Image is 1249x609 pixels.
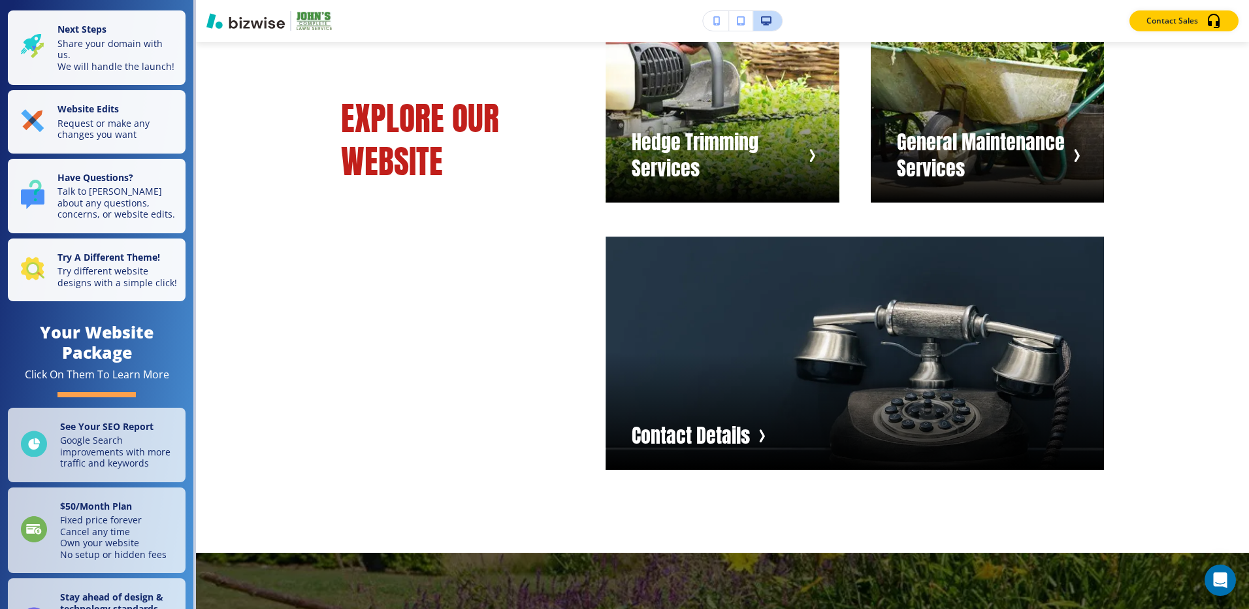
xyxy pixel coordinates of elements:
strong: Try A Different Theme! [57,251,160,263]
p: Talk to [PERSON_NAME] about any questions, concerns, or website edits. [57,186,178,220]
strong: Have Questions? [57,171,133,184]
button: Try A Different Theme!Try different website designs with a simple click! [8,239,186,302]
a: See Your SEO ReportGoogle Search improvements with more traffic and keywords [8,408,186,482]
button: Contact Sales [1129,10,1239,31]
p: Share your domain with us. We will handle the launch! [57,38,178,73]
button: Navigation item imageContact Details [606,237,1104,470]
img: Your Logo [297,12,332,30]
button: Website EditsRequest or make any changes you want [8,90,186,154]
div: Open Intercom Messenger [1205,565,1236,596]
div: Click On Them To Learn More [25,368,169,382]
button: Have Questions?Talk to [PERSON_NAME] about any questions, concerns, or website edits. [8,159,186,233]
p: Request or make any changes you want [57,118,178,140]
strong: $ 50 /Month Plan [60,500,132,512]
strong: See Your SEO Report [60,420,154,433]
p: Google Search improvements with more traffic and keywords [60,435,178,469]
strong: Website Edits [57,103,119,115]
h4: Your Website Package [8,322,186,363]
p: Try different website designs with a simple click! [57,265,178,288]
a: $50/Month PlanFixed price foreverCancel any timeOwn your websiteNo setup or hidden fees [8,487,186,574]
button: Next StepsShare your domain with us.We will handle the launch! [8,10,186,85]
img: Bizwise Logo [206,13,285,29]
span: EXPLORE OUR WEBSITE [341,93,507,186]
p: Contact Sales [1146,15,1198,27]
strong: Next Steps [57,23,106,35]
p: Fixed price forever Cancel any time Own your website No setup or hidden fees [60,514,167,560]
